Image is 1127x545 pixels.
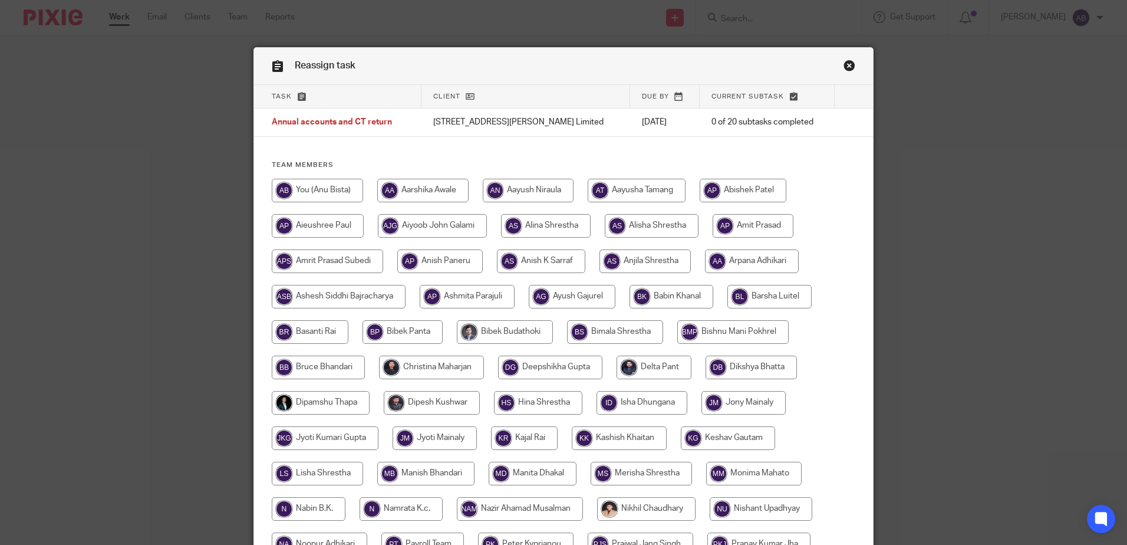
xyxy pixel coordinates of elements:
[272,119,392,127] span: Annual accounts and CT return
[295,61,355,70] span: Reassign task
[272,93,292,100] span: Task
[700,109,835,137] td: 0 of 20 subtasks completed
[272,160,855,170] h4: Team members
[433,116,618,128] p: [STREET_ADDRESS][PERSON_NAME] Limited
[642,116,688,128] p: [DATE]
[433,93,460,100] span: Client
[711,93,784,100] span: Current subtask
[642,93,669,100] span: Due by
[843,60,855,75] a: Close this dialog window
